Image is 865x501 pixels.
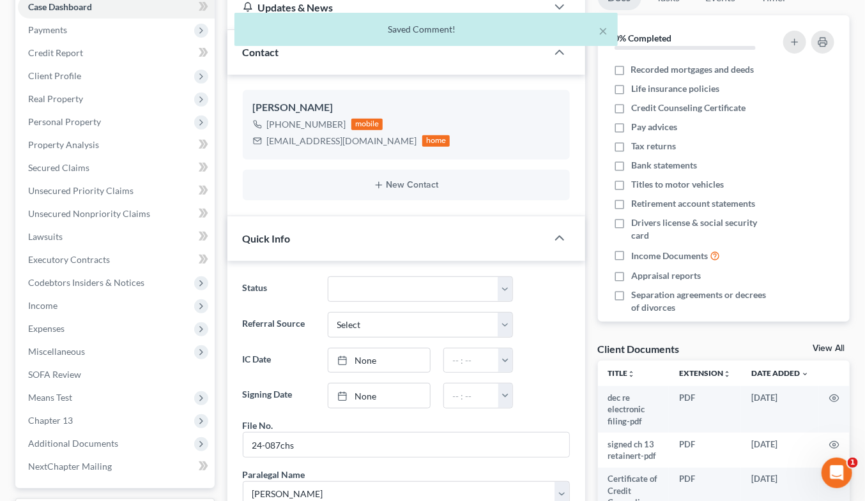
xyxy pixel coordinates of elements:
[669,433,741,468] td: PDF
[631,121,677,133] span: Pay advices
[18,179,215,202] a: Unsecured Priority Claims
[28,47,83,58] span: Credit Report
[243,232,291,244] span: Quick Info
[848,458,858,468] span: 1
[598,433,669,468] td: signed ch 13 retainert-pdf
[351,119,383,130] div: mobile
[598,386,669,433] td: dec re electronic filing-pdf
[28,415,73,426] span: Chapter 13
[28,93,83,104] span: Real Property
[822,458,852,488] iframe: Intercom live chat
[723,370,731,378] i: unfold_more
[267,118,346,131] div: [PHONE_NUMBER]
[28,231,63,242] span: Lawsuits
[18,156,215,179] a: Secured Claims
[28,392,72,403] span: Means Test
[631,63,754,76] span: Recorded mortgages and deeds
[243,419,273,432] div: File No.
[631,197,755,210] span: Retirement account statements
[631,159,697,172] span: Bank statements
[28,208,150,219] span: Unsecured Nonpriority Claims
[18,133,215,156] a: Property Analysis
[236,348,321,373] label: IC Date
[28,116,101,127] span: Personal Property
[631,178,724,191] span: Titles to motor vehicles
[444,384,499,408] input: -- : --
[28,277,144,288] span: Codebtors Insiders & Notices
[444,348,499,373] input: -- : --
[328,384,430,408] a: None
[18,202,215,225] a: Unsecured Nonpriority Claims
[631,288,776,314] span: Separation agreements or decrees of divorces
[28,461,112,472] span: NextChapter Mailing
[28,162,89,173] span: Secured Claims
[18,363,215,386] a: SOFA Review
[598,342,680,355] div: Client Documents
[801,370,809,378] i: expand_more
[679,368,731,378] a: Extensionunfold_more
[631,269,701,282] span: Appraisal reports
[608,368,636,378] a: Titleunfold_more
[628,370,636,378] i: unfold_more
[253,100,560,116] div: [PERSON_NAME]
[253,180,560,190] button: New Contact
[741,386,819,433] td: [DATE]
[422,135,450,147] div: home
[28,70,81,81] span: Client Profile
[813,344,845,353] a: View All
[236,383,321,408] label: Signing Date
[243,1,532,14] div: Updates & News
[28,139,99,150] span: Property Analysis
[631,82,719,95] span: Life insurance policies
[741,433,819,468] td: [DATE]
[267,135,417,147] div: [EMAIL_ADDRESS][DOMAIN_NAME]
[751,368,809,378] a: Date Added expand_more
[18,225,215,248] a: Lawsuits
[669,386,741,433] td: PDF
[18,41,215,64] a: Credit Report
[243,468,305,481] div: Paralegal Name
[631,101,746,114] span: Credit Counseling Certificate
[28,1,92,12] span: Case Dashboard
[28,300,57,311] span: Income
[599,23,608,38] button: ×
[631,216,776,242] span: Drivers license & social security card
[245,23,608,36] div: Saved Comment!
[28,323,65,334] span: Expenses
[631,140,676,153] span: Tax returns
[328,348,430,373] a: None
[243,433,569,457] input: --
[28,438,118,449] span: Additional Documents
[28,346,85,357] span: Miscellaneous
[631,250,708,262] span: Income Documents
[236,276,321,302] label: Status
[28,185,134,196] span: Unsecured Priority Claims
[236,312,321,338] label: Referral Source
[18,248,215,271] a: Executory Contracts
[28,254,110,265] span: Executory Contracts
[18,455,215,478] a: NextChapter Mailing
[28,369,81,380] span: SOFA Review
